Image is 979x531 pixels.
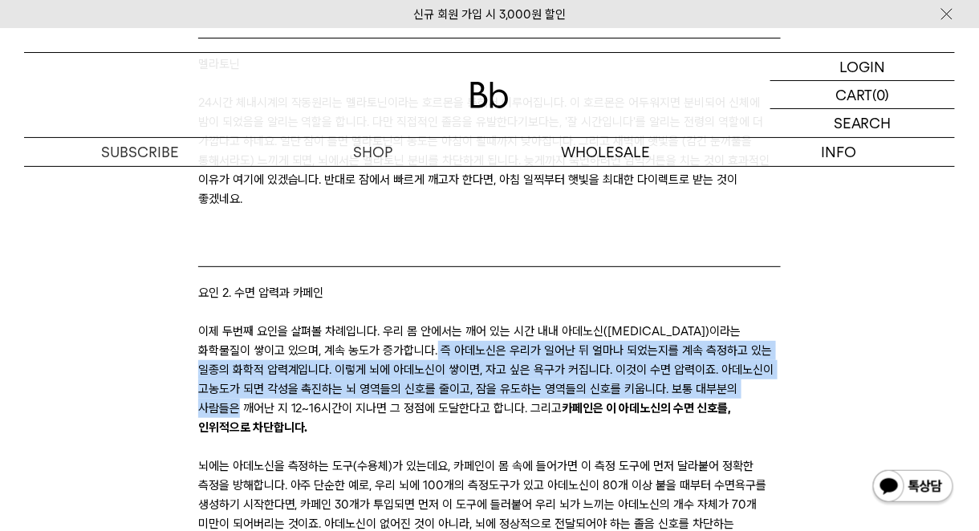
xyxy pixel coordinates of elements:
p: INFO [722,138,955,166]
img: 카카오톡 채널 1:1 채팅 버튼 [871,468,955,507]
p: CART [835,81,873,108]
blockquote: 요인 2. 수면 압력과 카페인 [198,266,782,322]
p: SEARCH [834,109,892,137]
a: SUBSCRIBE [24,138,257,166]
p: LOGIN [840,53,886,80]
a: CART (0) [770,81,955,109]
p: WHOLESALE [489,138,722,166]
a: 신규 회원 가입 시 3,000원 할인 [413,7,566,22]
a: SHOP [257,138,489,166]
p: 이제 두번째 요인을 살펴볼 차례입니다. 우리 몸 안에서는 깨어 있는 시간 내내 아데노신([MEDICAL_DATA])이라는 화학물질이 쌓이고 있으며, 계속 농도가 증가합니다. ... [198,322,782,437]
p: (0) [873,81,890,108]
img: 로고 [470,82,509,108]
a: LOGIN [770,53,955,81]
strong: 카페인은 이 아데노신의 수면 신호를, 인위적으로 차단합니다. [198,401,732,435]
